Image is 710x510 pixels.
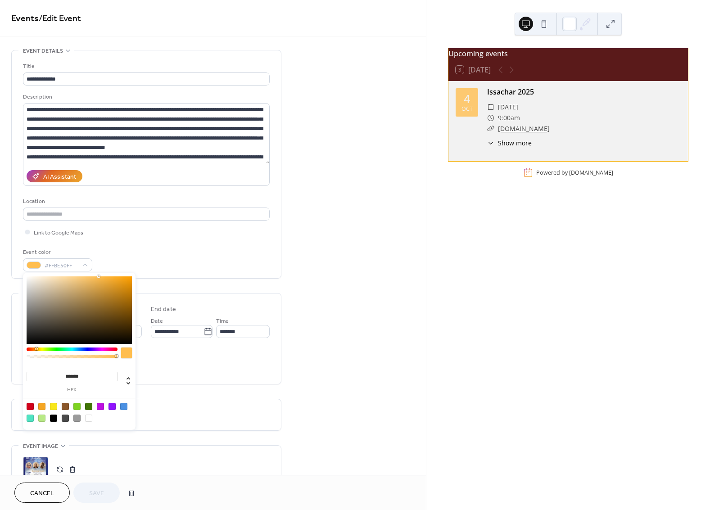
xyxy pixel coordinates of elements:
[45,261,78,271] span: #FFBE50FF
[498,102,518,113] span: [DATE]
[23,92,268,102] div: Description
[487,102,494,113] div: ​
[487,87,534,97] a: Issachar 2025
[85,403,92,410] div: #417505
[50,403,57,410] div: #F8E71C
[23,248,90,257] div: Event color
[498,113,520,123] span: 9:00am
[23,457,48,482] div: ;
[536,169,613,176] div: Powered by
[27,170,82,182] button: AI Assistant
[27,403,34,410] div: #D0021B
[464,93,470,104] div: 4
[151,305,176,314] div: End date
[120,403,127,410] div: #4A90E2
[23,442,58,451] span: Event image
[461,106,473,112] div: Oct
[27,415,34,422] div: #50E3C2
[487,138,532,148] button: ​Show more
[23,197,268,206] div: Location
[62,415,69,422] div: #4A4A4A
[73,415,81,422] div: #9B9B9B
[62,403,69,410] div: #8B572A
[498,138,532,148] span: Show more
[38,415,45,422] div: #B8E986
[27,388,118,393] label: hex
[216,316,229,326] span: Time
[97,403,104,410] div: #BD10E0
[487,113,494,123] div: ​
[38,403,45,410] div: #F5A623
[151,316,163,326] span: Date
[34,228,83,238] span: Link to Google Maps
[487,138,494,148] div: ​
[569,169,613,176] a: [DOMAIN_NAME]
[30,489,54,498] span: Cancel
[23,46,63,56] span: Event details
[11,10,39,27] a: Events
[109,403,116,410] div: #9013FE
[498,124,550,133] a: [DOMAIN_NAME]
[487,123,494,134] div: ​
[23,62,268,71] div: Title
[85,415,92,422] div: #FFFFFF
[448,48,688,59] div: Upcoming events
[50,415,57,422] div: #000000
[73,403,81,410] div: #7ED321
[43,172,76,182] div: AI Assistant
[39,10,81,27] span: / Edit Event
[14,483,70,503] button: Cancel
